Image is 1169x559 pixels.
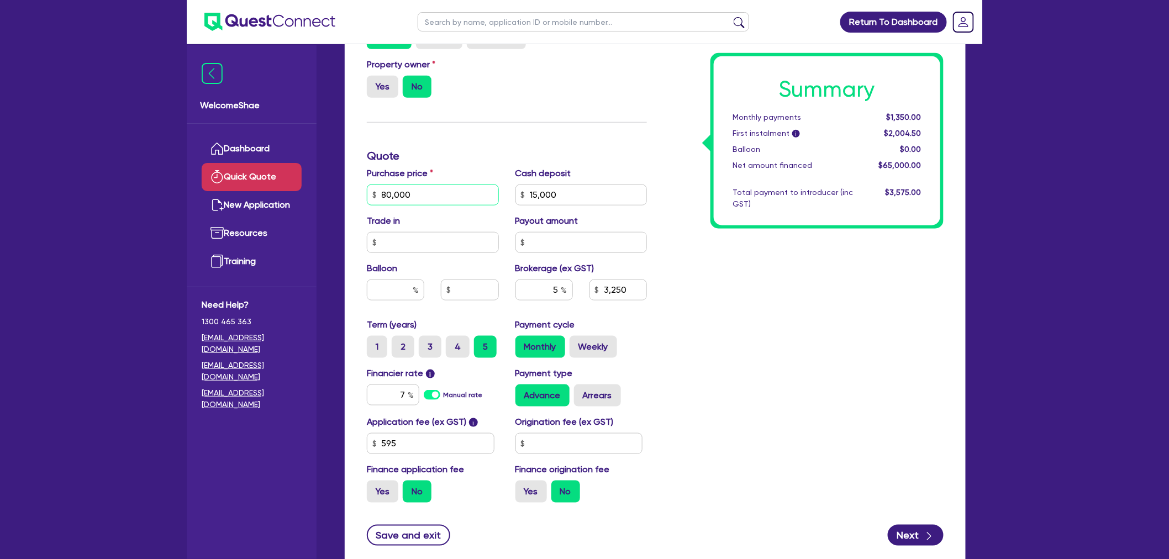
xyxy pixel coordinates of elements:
h3: Quote [367,149,647,162]
span: $1,350.00 [887,113,921,122]
img: resources [210,226,224,240]
a: New Application [202,191,302,219]
img: quest-connect-logo-blue [204,13,335,31]
label: 2 [392,336,414,358]
label: Arrears [574,384,621,407]
label: No [403,481,431,503]
label: Purchase price [367,167,433,180]
span: $3,575.00 [886,188,921,197]
div: Net amount financed [724,160,861,171]
label: Term (years) [367,318,417,331]
label: Yes [367,76,398,98]
a: Training [202,247,302,276]
label: 3 [419,336,441,358]
div: Monthly payments [724,112,861,123]
input: Search by name, application ID or mobile number... [418,12,749,31]
img: icon-menu-close [202,63,223,84]
img: training [210,255,224,268]
label: No [403,76,431,98]
a: Resources [202,219,302,247]
label: Weekly [570,336,617,358]
label: Financier rate [367,367,435,380]
span: Welcome Shae [200,99,303,112]
label: Payment type [515,367,573,380]
span: i [426,370,435,378]
a: [EMAIL_ADDRESS][DOMAIN_NAME] [202,360,302,383]
a: Return To Dashboard [840,12,947,33]
label: 4 [446,336,470,358]
div: Balloon [724,144,861,155]
label: Yes [367,481,398,503]
label: Brokerage (ex GST) [515,262,594,275]
label: Trade in [367,214,400,228]
label: Finance origination fee [515,463,610,476]
label: 5 [474,336,497,358]
a: [EMAIL_ADDRESS][DOMAIN_NAME] [202,332,302,355]
a: Quick Quote [202,163,302,191]
label: Finance application fee [367,463,464,476]
span: $65,000.00 [879,161,921,170]
label: Origination fee (ex GST) [515,415,614,429]
span: 1300 465 363 [202,316,302,328]
label: Payment cycle [515,318,575,331]
label: Application fee (ex GST) [367,415,466,429]
img: new-application [210,198,224,212]
label: Property owner [367,58,435,71]
span: $2,004.50 [884,129,921,138]
a: Dashboard [202,135,302,163]
label: Cash deposit [515,167,571,180]
div: Total payment to introducer (inc GST) [724,187,861,210]
label: Balloon [367,262,397,275]
label: Payout amount [515,214,578,228]
label: Monthly [515,336,565,358]
span: $0.00 [901,145,921,154]
label: Advance [515,384,570,407]
label: No [551,481,580,503]
img: quick-quote [210,170,224,183]
h1: Summary [733,76,921,103]
label: Yes [515,481,547,503]
span: i [792,130,800,138]
span: i [469,418,478,427]
a: Dropdown toggle [949,8,978,36]
span: Need Help? [202,298,302,312]
div: First instalment [724,128,861,139]
a: [EMAIL_ADDRESS][DOMAIN_NAME] [202,387,302,410]
label: Manual rate [444,390,483,400]
label: 1 [367,336,387,358]
button: Next [888,525,944,546]
button: Save and exit [367,525,450,546]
